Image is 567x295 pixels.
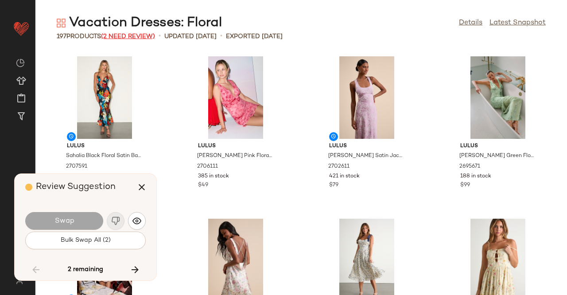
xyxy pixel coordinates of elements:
[60,56,149,139] img: 2707591_02_fullbody_2025-08-04.jpg
[226,32,283,41] p: Exported [DATE]
[198,173,229,181] span: 385 in stock
[67,142,142,150] span: Lulus
[220,31,222,42] span: •
[198,181,208,189] span: $49
[197,152,272,160] span: [PERSON_NAME] Pink Floral Mesh Ruched Mini Dress
[460,142,536,150] span: Lulus
[329,142,404,150] span: Lulus
[459,152,535,160] span: [PERSON_NAME] Green Floral Mesh Sheer Hem Maxi Dress
[164,32,217,41] p: updated [DATE]
[60,237,111,244] span: Bulk Swap All (2)
[66,152,141,160] span: Sahalia Black Floral Satin Backless Midi Dress
[197,163,218,171] span: 2706111
[191,56,280,139] img: 13017881_2706111.jpg
[489,18,546,28] a: Latest Snapshot
[66,163,87,171] span: 2707591
[132,216,141,225] img: svg%3e
[11,277,28,284] img: svg%3e
[57,19,66,28] img: svg%3e
[57,32,155,41] div: Products
[36,182,116,192] span: Review Suggestion
[329,173,360,181] span: 421 in stock
[57,14,222,32] div: Vacation Dresses: Floral
[459,163,480,171] span: 2695671
[329,181,338,189] span: $79
[328,163,350,171] span: 2702611
[101,33,155,40] span: (2 Need Review)
[159,31,161,42] span: •
[25,232,146,249] button: Bulk Swap All (2)
[16,59,25,67] img: svg%3e
[460,173,491,181] span: 188 in stock
[12,20,30,37] img: heart_red.DM2ytmEG.svg
[459,18,482,28] a: Details
[67,173,96,181] span: 377 in stock
[68,266,103,274] span: 2 remaining
[198,142,273,150] span: Lulus
[57,33,66,40] span: 197
[322,56,412,139] img: 2702611_01_hero_2025-08-05.jpg
[460,181,470,189] span: $99
[328,152,404,160] span: [PERSON_NAME] Satin Jacquard Backless Maxi Dress
[453,56,543,139] img: 12992881_2695671.jpg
